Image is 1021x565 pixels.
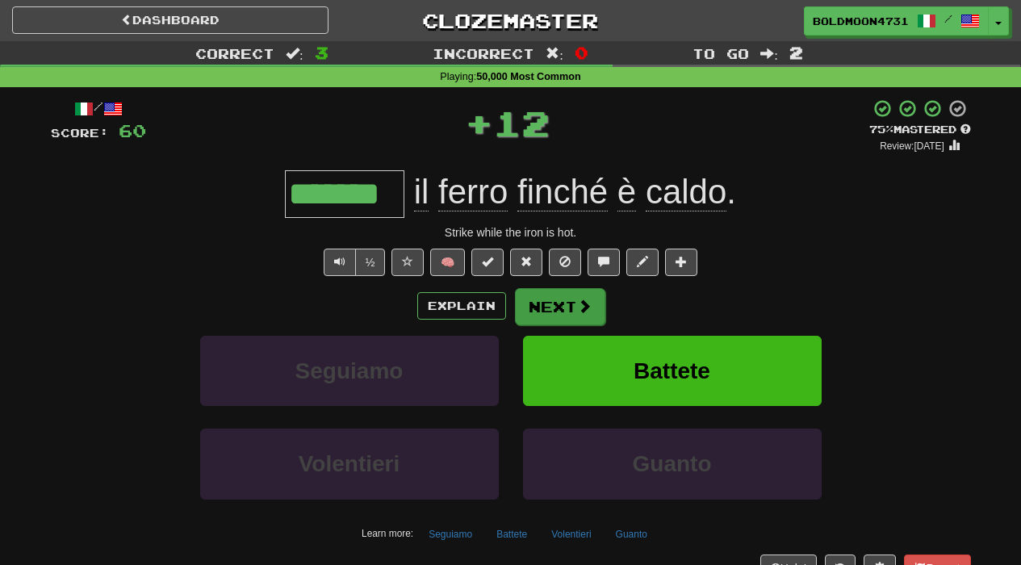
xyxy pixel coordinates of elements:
span: : [546,47,563,61]
a: Dashboard [12,6,328,34]
span: Incorrect [433,45,534,61]
span: 75 % [869,123,893,136]
span: 3 [315,43,328,62]
button: Edit sentence (alt+d) [626,249,659,276]
small: Learn more: [362,528,413,539]
button: Explain [417,292,506,320]
button: Guanto [523,429,822,499]
span: il [414,173,429,211]
a: Clozemaster [353,6,669,35]
span: : [286,47,303,61]
button: Set this sentence to 100% Mastered (alt+m) [471,249,504,276]
div: Mastered [869,123,971,137]
a: BoldMoon4731 / [804,6,989,36]
div: Strike while the iron is hot. [51,224,971,241]
button: Play sentence audio (ctl+space) [324,249,356,276]
span: . [404,173,736,211]
small: Review: [DATE] [880,140,944,152]
button: Seguiamo [420,522,481,546]
span: + [465,98,493,147]
button: Volentieri [542,522,600,546]
span: ferro [438,173,508,211]
button: Reset to 0% Mastered (alt+r) [510,249,542,276]
span: caldo [646,173,726,211]
span: Battete [634,358,710,383]
span: To go [693,45,749,61]
span: 2 [789,43,803,62]
button: Ignore sentence (alt+i) [549,249,581,276]
button: Favorite sentence (alt+f) [391,249,424,276]
button: Add to collection (alt+a) [665,249,697,276]
span: BoldMoon4731 [813,14,909,28]
button: Battete [487,522,536,546]
button: Seguiamo [200,336,499,406]
span: : [760,47,778,61]
button: Discuss sentence (alt+u) [588,249,620,276]
button: Guanto [607,522,656,546]
div: / [51,98,146,119]
span: è [617,173,636,211]
span: Correct [195,45,274,61]
button: Volentieri [200,429,499,499]
span: 60 [119,120,146,140]
span: 0 [575,43,588,62]
span: Volentieri [299,451,400,476]
span: Score: [51,126,109,140]
button: ½ [355,249,386,276]
strong: 50,000 Most Common [476,71,580,82]
span: finché [517,173,608,211]
button: 🧠 [430,249,465,276]
span: 12 [493,103,550,143]
span: Seguiamo [295,358,404,383]
button: Battete [523,336,822,406]
span: / [944,13,952,24]
span: Guanto [633,451,712,476]
div: Text-to-speech controls [320,249,386,276]
button: Next [515,288,605,325]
